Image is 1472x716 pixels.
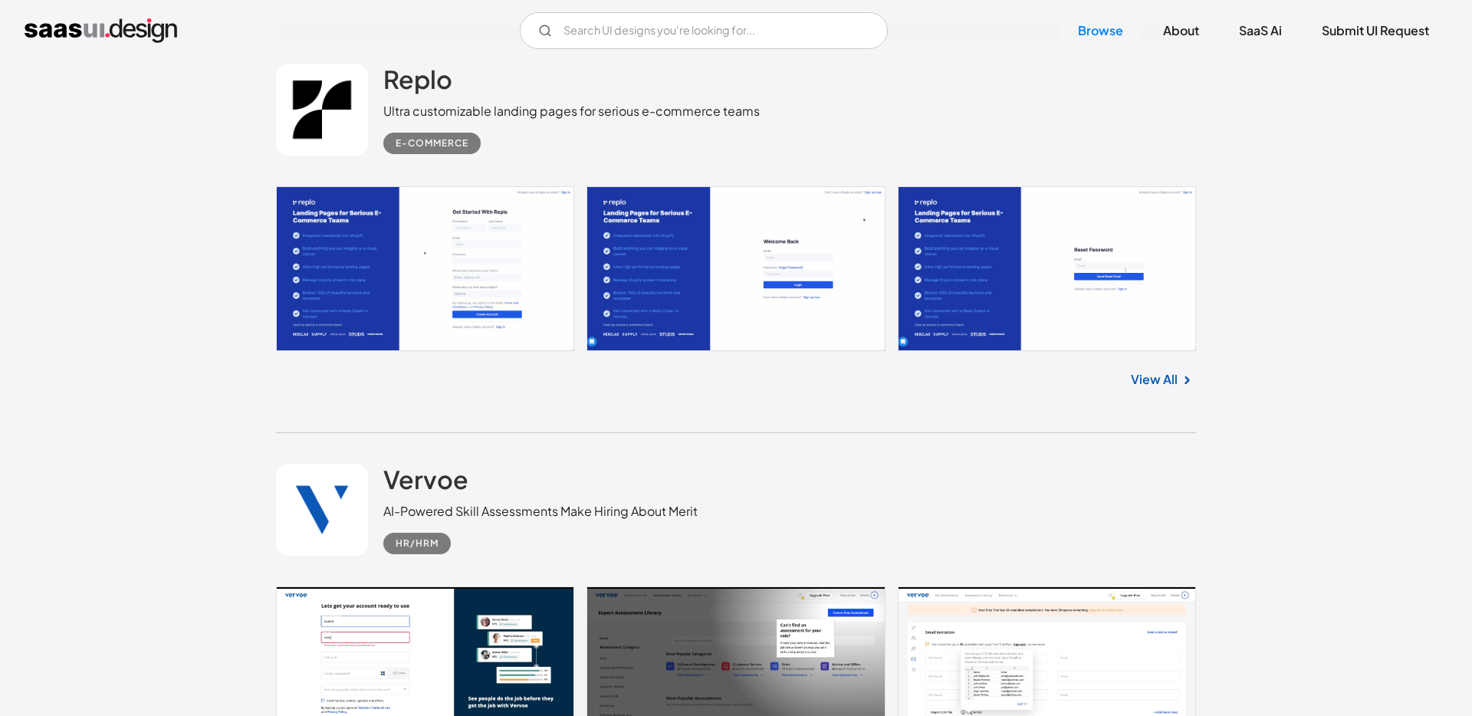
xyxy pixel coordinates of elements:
[383,64,452,102] a: Replo
[383,502,698,521] div: AI-Powered Skill Assessments Make Hiring About Merit
[383,102,760,120] div: Ultra customizable landing pages for serious e-commerce teams
[1221,14,1300,48] a: SaaS Ai
[1303,14,1447,48] a: Submit UI Request
[396,134,468,153] div: E-commerce
[383,64,452,94] h2: Replo
[1060,14,1142,48] a: Browse
[383,464,468,494] h2: Vervoe
[25,18,177,43] a: home
[383,464,468,502] a: Vervoe
[1131,370,1178,389] a: View All
[1145,14,1217,48] a: About
[396,534,439,553] div: HR/HRM
[520,12,888,49] form: Email Form
[520,12,888,49] input: Search UI designs you're looking for...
